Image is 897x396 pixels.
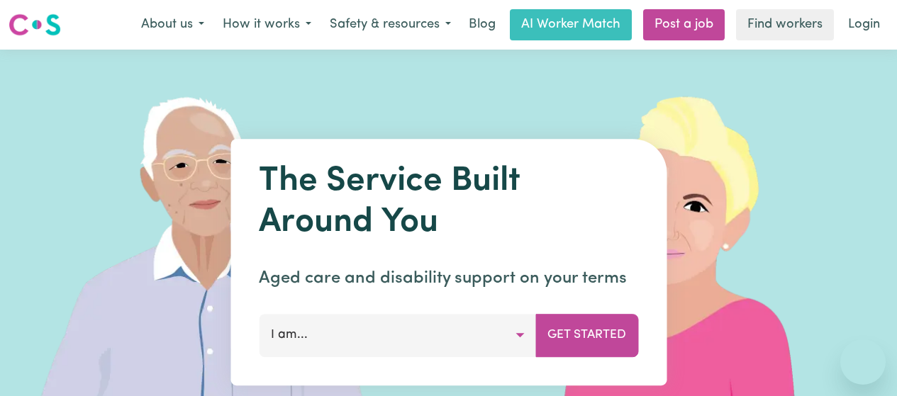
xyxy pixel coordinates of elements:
[535,314,638,356] button: Get Started
[9,9,61,41] a: Careseekers logo
[840,9,888,40] a: Login
[259,266,638,291] p: Aged care and disability support on your terms
[259,162,638,243] h1: The Service Built Around You
[510,9,632,40] a: AI Worker Match
[736,9,834,40] a: Find workers
[460,9,504,40] a: Blog
[840,339,886,385] iframe: Button to launch messaging window
[9,12,61,38] img: Careseekers logo
[643,9,725,40] a: Post a job
[259,314,536,356] button: I am...
[321,10,460,40] button: Safety & resources
[132,10,213,40] button: About us
[213,10,321,40] button: How it works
